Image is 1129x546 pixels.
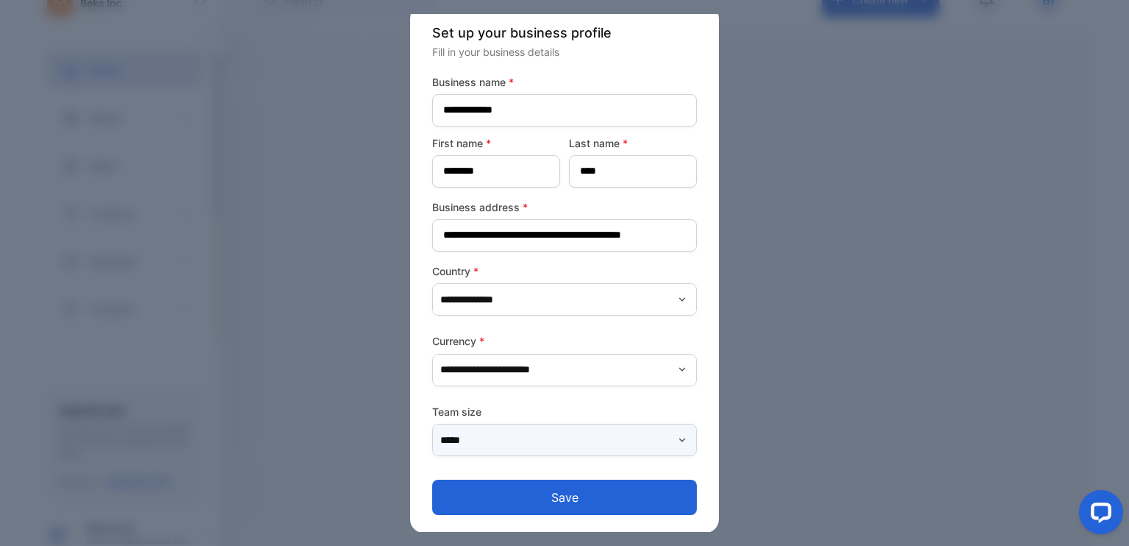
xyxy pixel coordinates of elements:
[432,199,697,215] label: Business address
[432,480,697,515] button: Save
[432,333,697,349] label: Currency
[432,135,560,151] label: First name
[432,44,697,60] p: Fill in your business details
[432,263,697,279] label: Country
[432,404,697,419] label: Team size
[432,23,697,43] p: Set up your business profile
[1067,484,1129,546] iframe: LiveChat chat widget
[569,135,697,151] label: Last name
[432,74,697,90] label: Business name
